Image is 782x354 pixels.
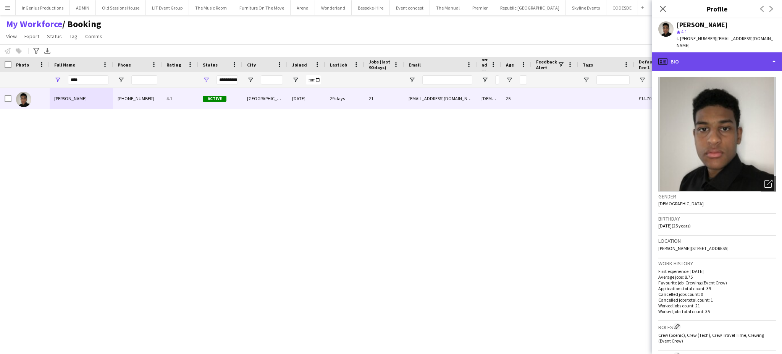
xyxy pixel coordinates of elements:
button: Furniture On The Move [233,0,291,15]
span: Jobs (last 90 days) [369,59,390,70]
h3: Location [658,237,776,244]
button: Open Filter Menu [481,76,488,83]
span: [DATE] (25 years) [658,223,691,229]
span: Tag [69,33,78,40]
span: t. [PHONE_NUMBER] [677,36,716,41]
div: [GEOGRAPHIC_DATA] [242,88,288,109]
button: Open Filter Menu [506,76,513,83]
span: View [6,33,17,40]
span: | [EMAIL_ADDRESS][DOMAIN_NAME] [677,36,773,48]
app-action-btn: Advanced filters [32,46,41,55]
p: Applications total count: 39 [658,286,776,291]
button: Event concept [390,0,430,15]
button: Skyline Events [566,0,606,15]
span: Last job [330,62,347,68]
input: City Filter Input [261,75,283,84]
div: 25 [501,88,532,109]
span: Rating [166,62,181,68]
h3: Profile [652,4,782,14]
p: Worked jobs count: 21 [658,303,776,309]
button: ADMIN [70,0,96,15]
a: View [3,31,20,41]
button: InGenius Productions [16,0,70,15]
input: Joined Filter Input [306,75,321,84]
button: Republic [GEOGRAPHIC_DATA] [494,0,566,15]
img: Tonney Vincent [16,92,31,107]
button: CODESDE [606,0,638,15]
input: Phone Filter Input [131,75,157,84]
button: Arena [291,0,315,15]
a: Status [44,31,65,41]
div: [DEMOGRAPHIC_DATA] [477,88,501,109]
span: Status [203,62,218,68]
button: Open Filter Menu [583,76,590,83]
h3: Work history [658,260,776,267]
input: Tags Filter Input [596,75,630,84]
button: Premier [466,0,494,15]
p: First experience: [DATE] [658,268,776,274]
span: Crew (Scenic), Crew (Tech), Crew Travel Time, Crewing (Event Crew) [658,332,764,344]
span: Age [506,62,514,68]
span: £14.70 [639,96,651,101]
button: Wonderland [315,0,352,15]
span: Feedback Alert [536,59,557,70]
button: Open Filter Menu [54,76,61,83]
span: Phone [118,62,131,68]
div: [PHONE_NUMBER] [113,88,162,109]
span: Full Name [54,62,75,68]
div: 21 [364,88,404,109]
div: Open photos pop-in [761,176,776,192]
a: My Workforce [6,18,62,30]
span: Export [24,33,39,40]
h3: Birthday [658,215,776,222]
span: [PERSON_NAME] [54,96,87,101]
button: Open Filter Menu [247,76,254,83]
div: [EMAIL_ADDRESS][DOMAIN_NAME] [404,88,477,109]
div: 29 days [325,88,364,109]
button: Old Sessions House [96,0,146,15]
input: Gender Filter Input [495,75,499,84]
p: Cancelled jobs count: 0 [658,291,776,297]
button: Open Filter Menu [292,76,299,83]
span: 4.1 [681,29,687,34]
span: Booking [62,18,101,30]
span: City [247,62,256,68]
p: Worked jobs total count: 35 [658,309,776,314]
button: Bespoke-Hire [352,0,390,15]
a: Tag [66,31,81,41]
input: Full Name Filter Input [68,75,108,84]
a: Export [21,31,42,41]
span: [DEMOGRAPHIC_DATA] [658,201,704,206]
button: Open Filter Menu [409,76,415,83]
div: [PERSON_NAME] [677,21,728,28]
input: Email Filter Input [422,75,472,84]
span: Tags [583,62,593,68]
span: Gender [481,56,488,73]
img: Crew avatar or photo [658,77,776,192]
span: [PERSON_NAME][STREET_ADDRESS] [658,245,729,251]
div: 4.1 [162,88,198,109]
a: Comms [82,31,105,41]
span: Photo [16,62,29,68]
span: Status [47,33,62,40]
button: Open Filter Menu [118,76,124,83]
span: Comms [85,33,102,40]
h3: Roles [658,323,776,331]
p: Average jobs: 8.75 [658,274,776,280]
app-action-btn: Export XLSX [43,46,52,55]
input: Age Filter Input [520,75,527,84]
button: The Manual [430,0,466,15]
span: Active [203,96,226,102]
div: Bio [652,52,782,71]
button: The Music Room [189,0,233,15]
span: Default Hourly Fee 1 [639,59,679,70]
p: Favourite job: Crewing (Event Crew) [658,280,776,286]
button: Open Filter Menu [639,76,646,83]
span: Email [409,62,421,68]
h3: Gender [658,193,776,200]
div: [DATE] [288,88,325,109]
span: Joined [292,62,307,68]
button: LIT Event Group [146,0,189,15]
button: Open Filter Menu [203,76,210,83]
p: Cancelled jobs total count: 1 [658,297,776,303]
